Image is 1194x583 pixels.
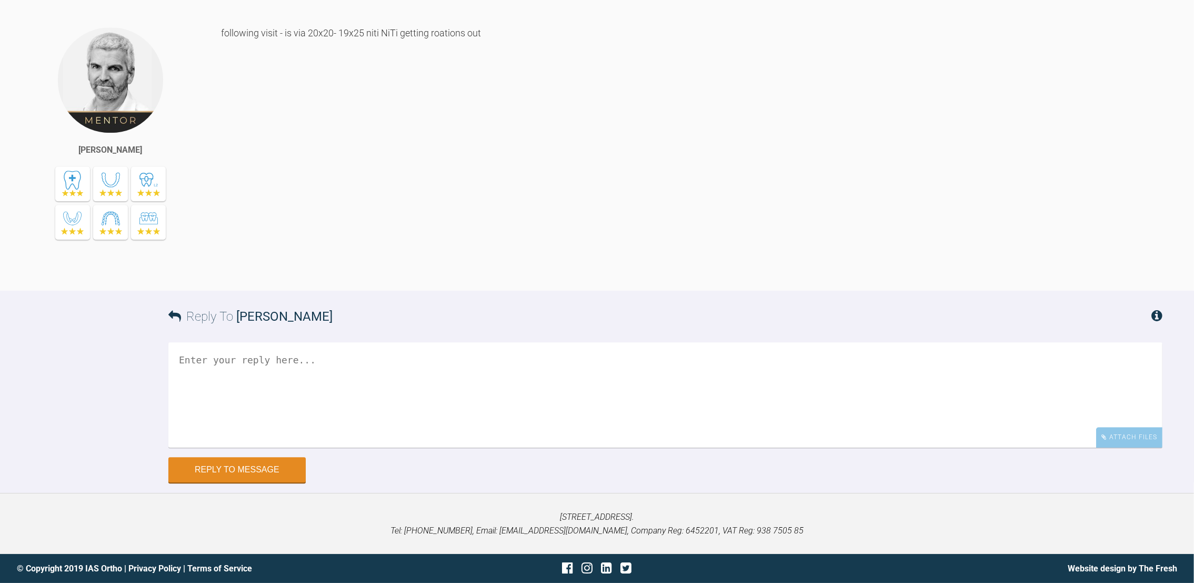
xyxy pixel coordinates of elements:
img: Ross Hobson [57,26,164,134]
div: following visit - is via 20x20- 19x25 niti NiTi getting roations out [221,26,1162,275]
span: [PERSON_NAME] [236,309,333,324]
a: Website design by The Fresh [1068,564,1177,574]
div: © Copyright 2019 IAS Ortho | | [17,562,404,576]
button: Reply to Message [168,457,306,482]
p: [STREET_ADDRESS]. Tel: [PHONE_NUMBER], Email: [EMAIL_ADDRESS][DOMAIN_NAME], Company Reg: 6452201,... [17,510,1177,537]
div: [PERSON_NAME] [79,143,143,157]
a: Privacy Policy [128,564,181,574]
div: Attach Files [1096,427,1162,448]
a: Terms of Service [187,564,252,574]
h3: Reply To [168,307,333,327]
